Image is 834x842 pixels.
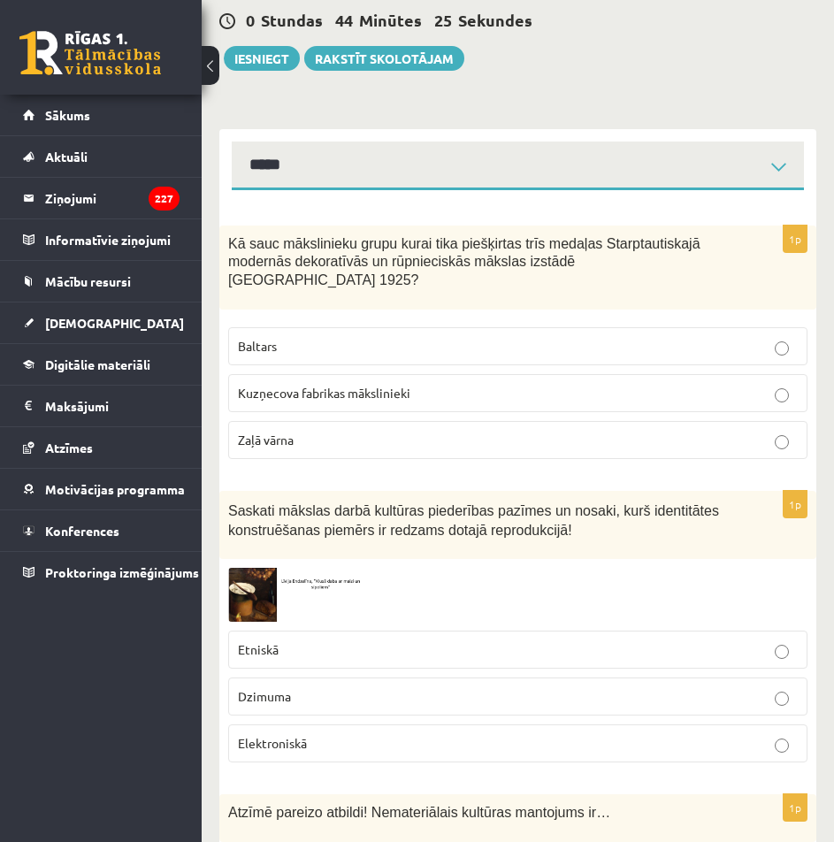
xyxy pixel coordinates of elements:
[23,136,180,177] a: Aktuāli
[45,107,90,123] span: Sākums
[45,564,199,580] span: Proktoringa izmēģinājums
[775,435,789,449] input: Zaļā vārna
[238,338,277,354] span: Baltars
[23,386,180,426] a: Maksājumi
[23,219,180,260] a: Informatīvie ziņojumi
[228,236,700,287] span: Kā sauc mākslinieku grupu kurai tika piešķirtas trīs medaļas Starptautiskajā modernās dekoratīvās...
[783,225,807,253] p: 1p
[783,490,807,518] p: 1p
[238,385,410,401] span: Kuzņecova fabrikas mākslinieki
[228,503,719,539] span: Saskati mākslas darbā kultūras piederības pazīmes un nosaki, kurš identitātes konstruēšanas piemē...
[228,568,361,622] img: Ekr%C4%81nuz%C5%86%C4%93mums_2024-07-24_222611.png
[261,10,323,30] span: Stundas
[23,95,180,135] a: Sākums
[45,219,180,260] legend: Informatīvie ziņojumi
[775,692,789,706] input: Dzimuma
[246,10,255,30] span: 0
[783,793,807,822] p: 1p
[45,356,150,372] span: Digitālie materiāli
[45,149,88,165] span: Aktuāli
[228,805,610,820] span: Atzīmē pareizo atbildi! Nemateriālais kultūras mantojums ir…
[23,427,180,468] a: Atzīmes
[775,341,789,356] input: Baltars
[238,688,291,704] span: Dzimuma
[23,552,180,593] a: Proktoringa izmēģinājums
[775,388,789,402] input: Kuzņecova fabrikas mākslinieki
[45,178,180,218] legend: Ziņojumi
[149,187,180,210] i: 227
[45,273,131,289] span: Mācību resursi
[45,523,119,539] span: Konferences
[19,31,161,75] a: Rīgas 1. Tālmācības vidusskola
[238,641,279,657] span: Etniskā
[434,10,452,30] span: 25
[23,178,180,218] a: Ziņojumi227
[23,302,180,343] a: [DEMOGRAPHIC_DATA]
[23,469,180,509] a: Motivācijas programma
[238,735,307,751] span: Elektroniskā
[45,481,185,497] span: Motivācijas programma
[45,315,184,331] span: [DEMOGRAPHIC_DATA]
[775,645,789,659] input: Etniskā
[775,739,789,753] input: Elektroniskā
[458,10,532,30] span: Sekundes
[224,46,300,71] button: Iesniegt
[23,510,180,551] a: Konferences
[23,344,180,385] a: Digitālie materiāli
[359,10,422,30] span: Minūtes
[45,440,93,455] span: Atzīmes
[45,386,180,426] legend: Maksājumi
[23,261,180,302] a: Mācību resursi
[304,46,464,71] a: Rakstīt skolotājam
[335,10,353,30] span: 44
[238,432,294,448] span: Zaļā vārna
